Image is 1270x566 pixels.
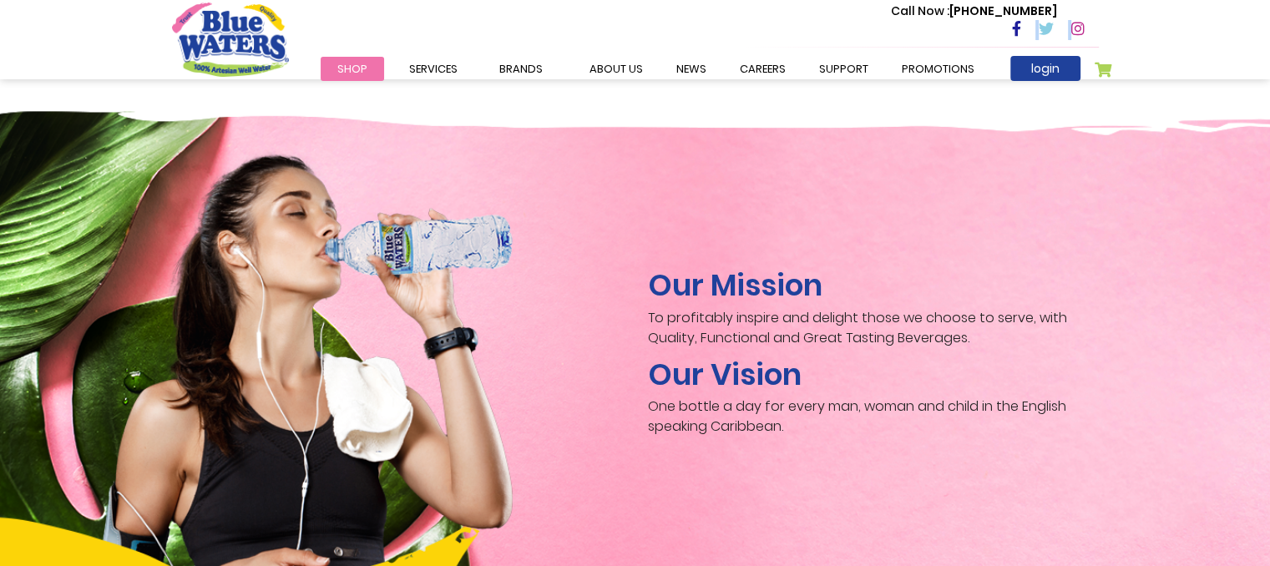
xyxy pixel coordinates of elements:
p: To profitably inspire and delight those we choose to serve, with Quality, Functional and Great Ta... [648,308,1099,348]
span: Shop [337,61,367,77]
a: careers [723,57,802,81]
p: [PHONE_NUMBER] [891,3,1057,20]
a: News [660,57,723,81]
a: support [802,57,885,81]
p: One bottle a day for every man, woman and child in the English speaking Caribbean. [648,397,1099,437]
h2: Our Vision [648,356,1099,392]
h2: Our Mission [648,267,1099,303]
span: Brands [499,61,543,77]
a: about us [573,57,660,81]
a: store logo [172,3,289,76]
a: login [1010,56,1080,81]
span: Services [409,61,458,77]
span: Call Now : [891,3,949,19]
a: Promotions [885,57,991,81]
